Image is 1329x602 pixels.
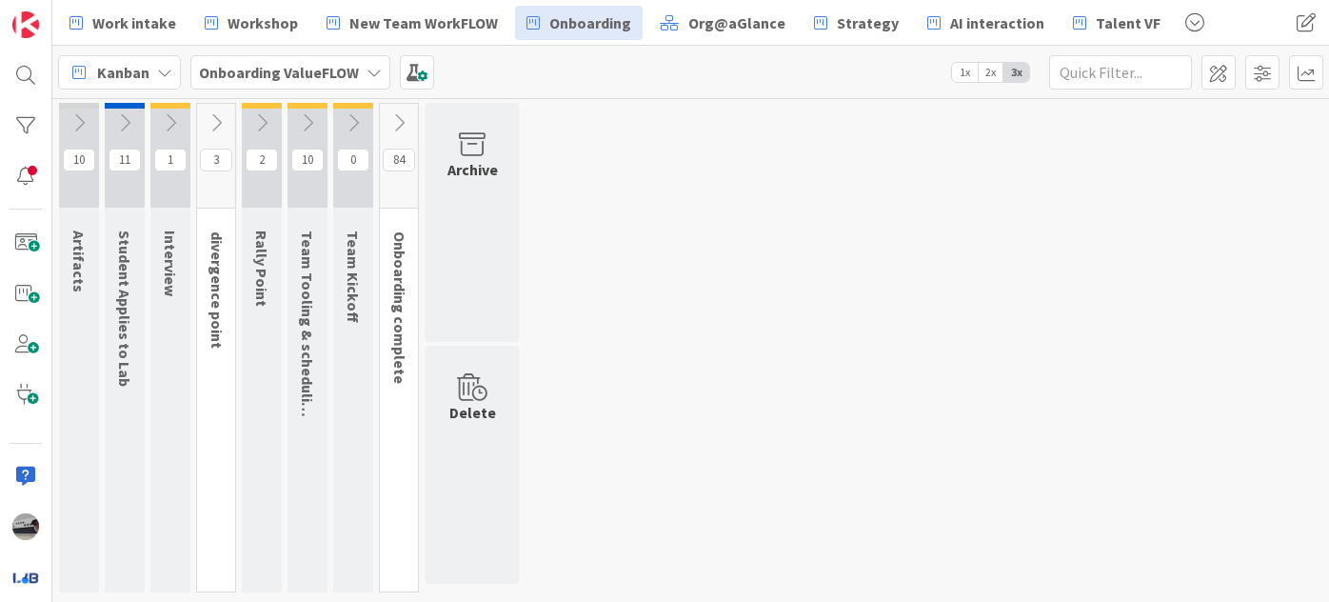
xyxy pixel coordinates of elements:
span: Onboarding [549,11,631,34]
div: Delete [449,401,496,424]
span: Team Tooling & scheduling [298,231,317,420]
span: Onboarding complete [390,231,409,384]
span: New Team WorkFLOW [349,11,498,34]
input: Quick Filter... [1049,55,1192,90]
span: 10 [63,149,95,171]
span: AI interaction [950,11,1044,34]
span: Artifacts [69,231,89,292]
span: Org@aGlance [688,11,785,34]
a: Org@aGlance [648,6,797,40]
img: jB [12,513,39,540]
span: Talent VF [1096,11,1160,34]
img: Visit kanbanzone.com [12,11,39,38]
span: 1x [952,63,978,82]
span: Student Applies to Lab [115,231,134,387]
span: 2x [978,63,1003,82]
a: Strategy [803,6,910,40]
a: New Team WorkFLOW [315,6,509,40]
span: Kanban [97,61,149,84]
span: Workshop [228,11,298,34]
img: avatar [12,564,39,591]
span: Team Kickoff [344,231,363,323]
span: 3 [200,149,232,171]
span: 0 [337,149,369,171]
span: Interview [161,231,180,296]
span: 10 [291,149,324,171]
span: Rally Point [252,231,271,307]
a: Talent VF [1061,6,1172,40]
span: divergence point [208,231,227,349]
span: 3x [1003,63,1029,82]
b: Onboarding ValueFLOW [199,63,359,82]
div: Archive [447,158,498,181]
span: Work intake [92,11,176,34]
span: 11 [109,149,141,171]
span: Strategy [837,11,899,34]
a: Workshop [193,6,309,40]
span: 84 [383,149,415,171]
span: 1 [154,149,187,171]
a: AI interaction [916,6,1056,40]
a: Onboarding [515,6,643,40]
a: Work intake [58,6,188,40]
span: 2 [246,149,278,171]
